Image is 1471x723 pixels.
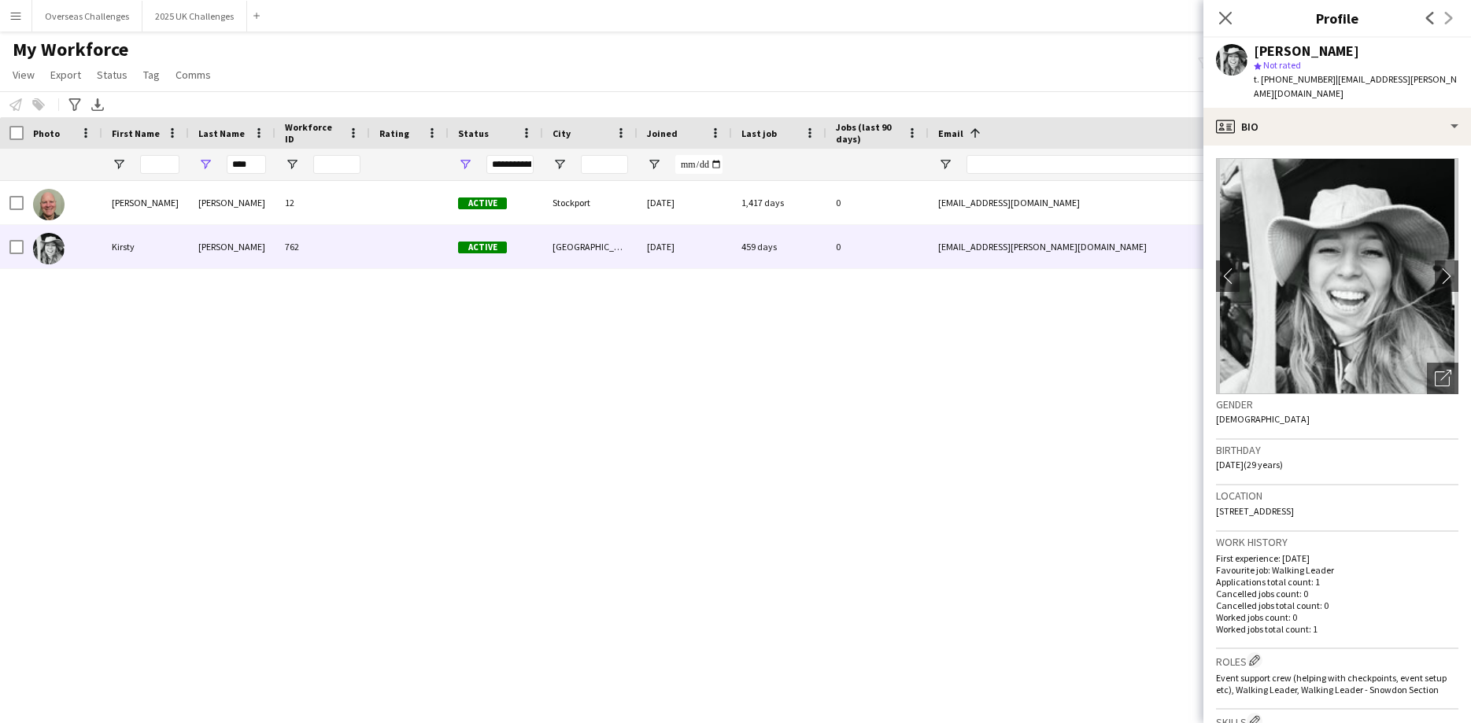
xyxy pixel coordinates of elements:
[543,181,638,224] div: Stockport
[826,225,929,268] div: 0
[458,242,507,253] span: Active
[112,127,160,139] span: First Name
[1216,158,1458,394] img: Crew avatar or photo
[50,68,81,82] span: Export
[1263,59,1301,71] span: Not rated
[732,181,826,224] div: 1,417 days
[227,155,266,174] input: Last Name Filter Input
[13,68,35,82] span: View
[91,65,134,85] a: Status
[1216,505,1294,517] span: [STREET_ADDRESS]
[1216,588,1458,599] p: Cancelled jobs count: 0
[1254,73,1457,99] span: | [EMAIL_ADDRESS][PERSON_NAME][DOMAIN_NAME]
[638,181,732,224] div: [DATE]
[176,68,211,82] span: Comms
[189,225,275,268] div: [PERSON_NAME]
[33,127,60,139] span: Photo
[938,157,952,172] button: Open Filter Menu
[929,225,1244,268] div: [EMAIL_ADDRESS][PERSON_NAME][DOMAIN_NAME]
[142,1,247,31] button: 2025 UK Challenges
[581,155,628,174] input: City Filter Input
[97,68,128,82] span: Status
[44,65,87,85] a: Export
[275,225,370,268] div: 762
[1216,552,1458,564] p: First experience: [DATE]
[1216,489,1458,503] h3: Location
[553,127,571,139] span: City
[1203,8,1471,28] h3: Profile
[1216,535,1458,549] h3: Work history
[647,157,661,172] button: Open Filter Menu
[1216,611,1458,623] p: Worked jobs count: 0
[458,197,507,209] span: Active
[189,181,275,224] div: [PERSON_NAME]
[1216,652,1458,669] h3: Roles
[102,181,189,224] div: [PERSON_NAME]
[732,225,826,268] div: 459 days
[458,127,489,139] span: Status
[1216,564,1458,576] p: Favourite job: Walking Leader
[1254,44,1359,58] div: [PERSON_NAME]
[285,157,299,172] button: Open Filter Menu
[313,155,360,174] input: Workforce ID Filter Input
[32,1,142,31] button: Overseas Challenges
[169,65,217,85] a: Comms
[379,127,409,139] span: Rating
[65,95,84,114] app-action-btn: Advanced filters
[929,181,1244,224] div: [EMAIL_ADDRESS][DOMAIN_NAME]
[638,225,732,268] div: [DATE]
[198,127,245,139] span: Last Name
[553,157,567,172] button: Open Filter Menu
[275,181,370,224] div: 12
[938,127,963,139] span: Email
[966,155,1234,174] input: Email Filter Input
[1216,443,1458,457] h3: Birthday
[458,157,472,172] button: Open Filter Menu
[543,225,638,268] div: [GEOGRAPHIC_DATA]
[826,181,929,224] div: 0
[1216,397,1458,411] h3: Gender
[1216,459,1283,470] span: [DATE] (29 years)
[88,95,107,114] app-action-btn: Export XLSX
[1216,672,1447,695] span: Event support crew (helping with checkpoints, event setup etc), Walking Leader, Walking Leader - ...
[1216,576,1458,588] p: Applications total count: 1
[1203,108,1471,146] div: Bio
[143,68,160,82] span: Tag
[741,127,777,139] span: Last job
[33,233,65,264] img: Kirsty Ross
[198,157,213,172] button: Open Filter Menu
[1216,413,1310,425] span: [DEMOGRAPHIC_DATA]
[1427,363,1458,394] div: Open photos pop-in
[285,121,342,145] span: Workforce ID
[140,155,179,174] input: First Name Filter Input
[102,225,189,268] div: Kirsty
[647,127,678,139] span: Joined
[836,121,900,145] span: Jobs (last 90 days)
[33,189,65,220] img: Andrew Ross
[675,155,723,174] input: Joined Filter Input
[137,65,166,85] a: Tag
[6,65,41,85] a: View
[112,157,126,172] button: Open Filter Menu
[1216,599,1458,611] p: Cancelled jobs total count: 0
[13,38,128,61] span: My Workforce
[1216,623,1458,635] p: Worked jobs total count: 1
[1254,73,1336,85] span: t. [PHONE_NUMBER]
